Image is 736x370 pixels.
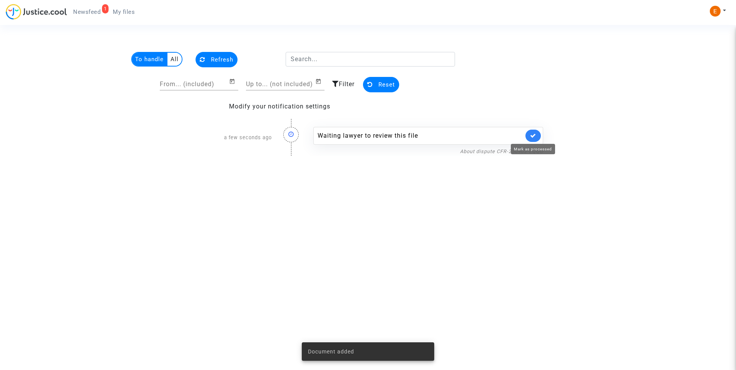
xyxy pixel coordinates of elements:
div: a few seconds ago [187,119,278,156]
span: Newsfeed [73,8,100,15]
a: My files [107,6,141,18]
button: Open calendar [315,77,325,86]
div: Waiting lawyer to review this file [318,131,524,140]
multi-toggle-item: To handle [132,53,167,66]
button: Reset [363,77,399,92]
a: Modify your notification settings [229,103,330,110]
input: Search... [286,52,455,67]
a: 1Newsfeed [67,6,107,18]
multi-toggle-item: All [167,53,182,66]
img: ACg8ocIeiFvHKe4dA5oeRFd_CiCnuxWUEc1A2wYhRJE3TTWt=s96-c [710,6,721,17]
div: 1 [102,4,109,13]
img: jc-logo.svg [6,4,67,20]
span: Reset [378,81,395,88]
span: Document added [308,348,354,355]
span: My files [113,8,135,15]
button: Open calendar [229,77,238,86]
span: Filter [339,80,355,88]
a: About dispute CFR-250902-EQQU [460,148,543,154]
span: Refresh [211,56,233,63]
button: Refresh [196,52,238,67]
